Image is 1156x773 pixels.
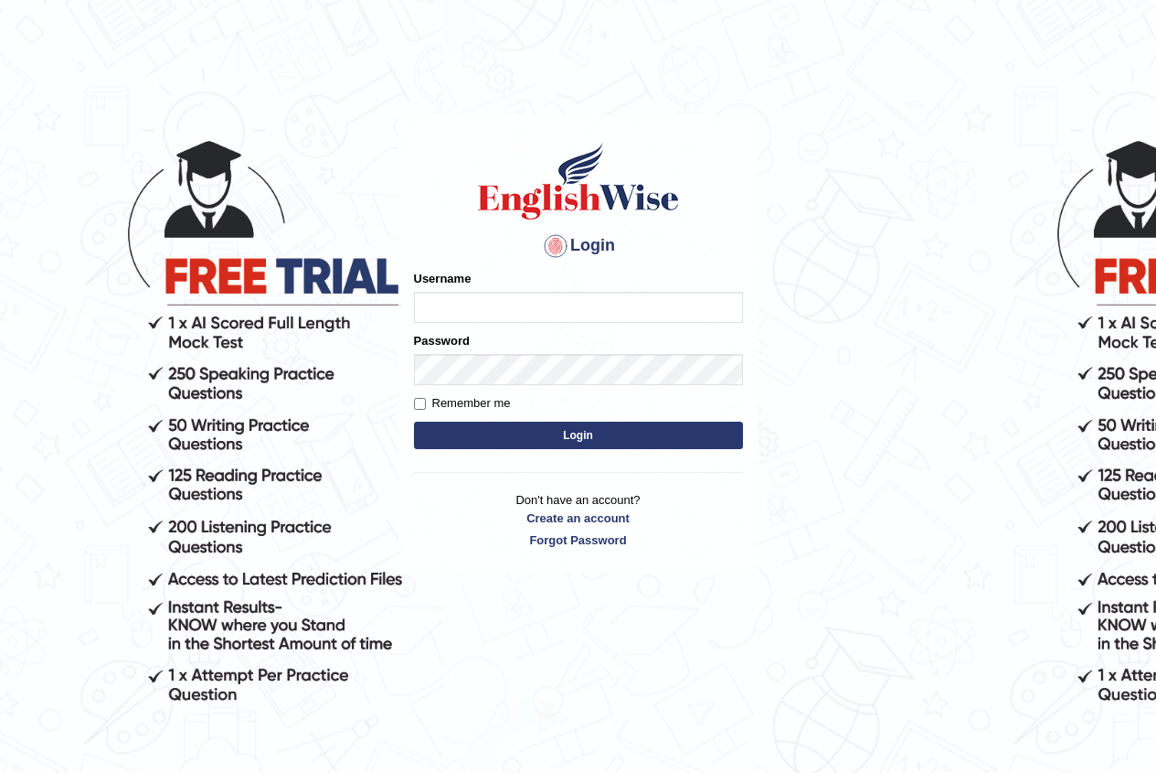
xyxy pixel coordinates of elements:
label: Username [414,270,472,287]
input: Remember me [414,398,426,410]
label: Password [414,332,470,349]
p: Don't have an account? [414,491,743,548]
label: Remember me [414,394,511,413]
button: Login [414,422,743,449]
a: Create an account [414,510,743,527]
h4: Login [414,231,743,261]
img: Logo of English Wise sign in for intelligent practice with AI [474,140,683,222]
a: Forgot Password [414,531,743,549]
